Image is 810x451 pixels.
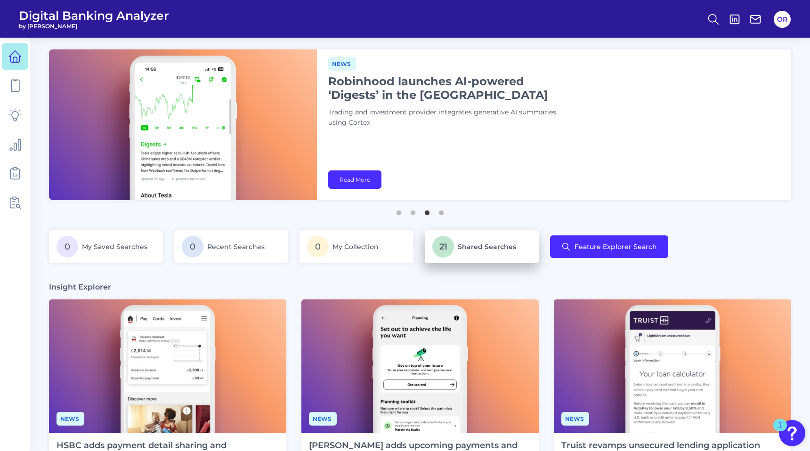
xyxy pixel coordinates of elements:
span: My Collection [332,242,379,251]
a: News [57,414,84,423]
p: Trading and investment provider integrates generative AI summaries using Cortex [328,107,564,128]
span: 0 [307,236,329,258]
span: News [561,412,589,426]
button: 3 [422,206,432,215]
button: 2 [408,206,418,215]
span: 0 [57,236,78,258]
button: 1 [394,206,404,215]
span: Recent Searches [207,242,265,251]
button: Open Resource Center, 1 new notification [779,420,805,446]
a: 21Shared Searches [425,230,539,263]
img: News - Phone.png [49,299,286,433]
span: News [57,412,84,426]
span: Shared Searches [458,242,516,251]
a: News [309,414,337,423]
a: 0Recent Searches [174,230,288,263]
a: News [328,59,356,68]
span: 0 [182,236,203,258]
h1: Robinhood launches AI-powered ‘Digests’ in the [GEOGRAPHIC_DATA] [328,74,564,102]
span: by [PERSON_NAME] [19,23,169,30]
span: 21 [432,236,454,258]
span: News [328,57,356,71]
img: News - Phone (3).png [554,299,791,433]
h3: Insight Explorer [49,282,111,292]
a: 0My Saved Searches [49,230,163,263]
button: 4 [437,206,446,215]
span: Digital Banking Analyzer [19,8,169,23]
a: 0My Collection [300,230,413,263]
button: OR [774,11,791,28]
a: Read More [328,170,381,189]
div: 1 [778,425,782,437]
img: bannerImg [49,49,317,200]
span: My Saved Searches [82,242,147,251]
button: Feature Explorer Search [550,235,668,258]
img: News - Phone (4).png [301,299,539,433]
span: Feature Explorer Search [575,243,657,250]
span: News [309,412,337,426]
a: News [561,414,589,423]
